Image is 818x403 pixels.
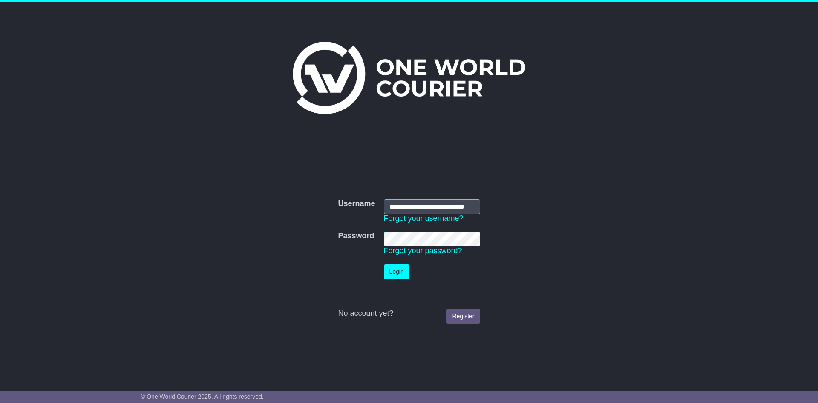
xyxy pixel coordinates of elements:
label: Password [338,232,374,241]
div: No account yet? [338,309,480,318]
span: © One World Courier 2025. All rights reserved. [141,393,264,400]
img: One World [293,42,525,114]
a: Forgot your username? [384,214,464,223]
button: Login [384,264,409,279]
a: Register [446,309,480,324]
a: Forgot your password? [384,246,462,255]
label: Username [338,199,375,209]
